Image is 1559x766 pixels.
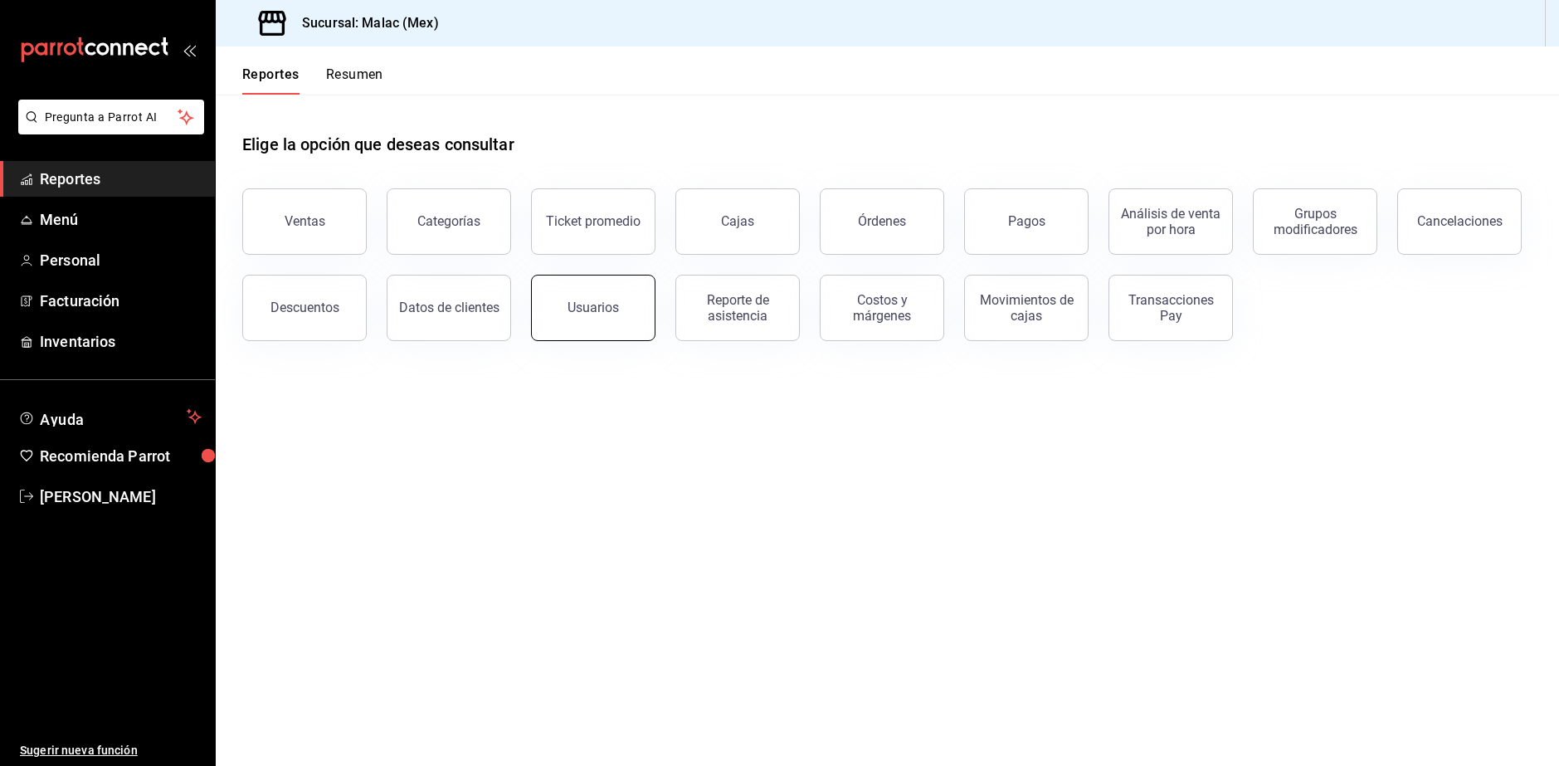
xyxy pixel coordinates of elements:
[183,43,196,56] button: open_drawer_menu
[820,275,944,341] button: Costos y márgenes
[242,188,367,255] button: Ventas
[40,168,202,190] span: Reportes
[831,292,933,324] div: Costos y márgenes
[326,66,383,95] button: Resumen
[721,213,754,229] div: Cajas
[40,290,202,312] span: Facturación
[387,188,511,255] button: Categorías
[242,66,300,95] button: Reportes
[964,188,1089,255] button: Pagos
[858,213,906,229] div: Órdenes
[964,275,1089,341] button: Movimientos de cajas
[1264,206,1367,237] div: Grupos modificadores
[289,13,439,33] h3: Sucursal: Malac (Mex)
[242,66,383,95] div: navigation tabs
[40,330,202,353] span: Inventarios
[1397,188,1522,255] button: Cancelaciones
[40,208,202,231] span: Menú
[270,300,339,315] div: Descuentos
[1417,213,1503,229] div: Cancelaciones
[40,485,202,508] span: [PERSON_NAME]
[531,188,655,255] button: Ticket promedio
[12,120,204,138] a: Pregunta a Parrot AI
[675,275,800,341] button: Reporte de asistencia
[242,132,514,157] h1: Elige la opción que deseas consultar
[531,275,655,341] button: Usuarios
[975,292,1078,324] div: Movimientos de cajas
[40,249,202,271] span: Personal
[820,188,944,255] button: Órdenes
[1119,206,1222,237] div: Análisis de venta por hora
[417,213,480,229] div: Categorías
[686,292,789,324] div: Reporte de asistencia
[1253,188,1377,255] button: Grupos modificadores
[285,213,325,229] div: Ventas
[45,109,178,126] span: Pregunta a Parrot AI
[1108,275,1233,341] button: Transacciones Pay
[40,445,202,467] span: Recomienda Parrot
[568,300,619,315] div: Usuarios
[399,300,499,315] div: Datos de clientes
[675,188,800,255] button: Cajas
[20,742,202,759] span: Sugerir nueva función
[18,100,204,134] button: Pregunta a Parrot AI
[242,275,367,341] button: Descuentos
[1119,292,1222,324] div: Transacciones Pay
[1108,188,1233,255] button: Análisis de venta por hora
[40,407,180,427] span: Ayuda
[1008,213,1045,229] div: Pagos
[387,275,511,341] button: Datos de clientes
[546,213,641,229] div: Ticket promedio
